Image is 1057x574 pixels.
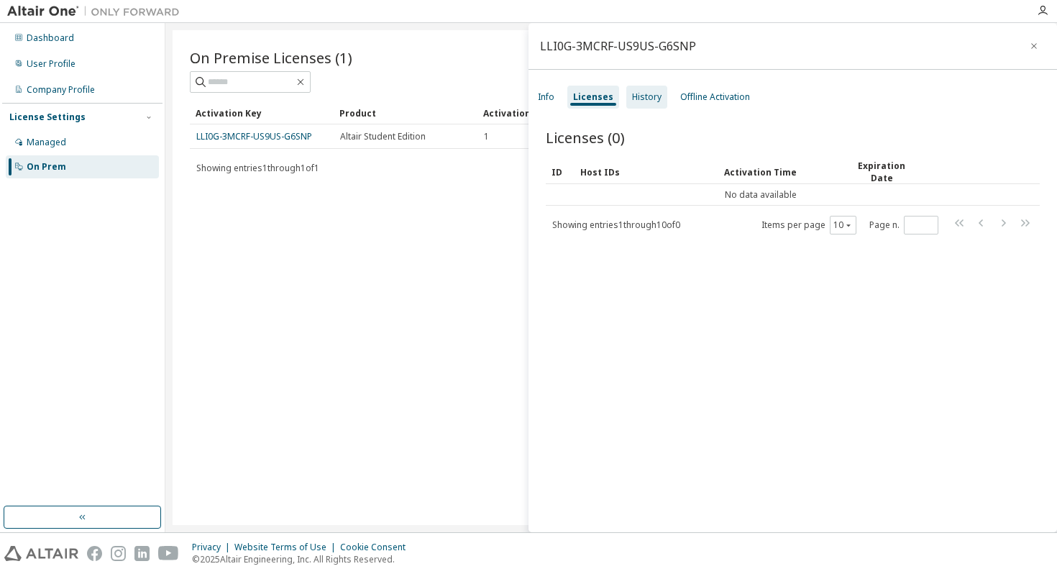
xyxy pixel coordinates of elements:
[340,542,414,553] div: Cookie Consent
[869,216,938,234] span: Page n.
[27,32,74,44] div: Dashboard
[9,111,86,123] div: License Settings
[632,91,662,103] div: History
[340,131,426,142] span: Altair Student Edition
[540,40,696,52] div: LLI0G-3MCRF-US9US-G6SNP
[134,546,150,561] img: linkedin.svg
[552,219,680,231] span: Showing entries 1 through 10 of 0
[7,4,187,19] img: Altair One
[833,219,853,231] button: 10
[111,546,126,561] img: instagram.svg
[27,137,66,148] div: Managed
[580,160,713,183] div: Host IDs
[27,84,95,96] div: Company Profile
[87,546,102,561] img: facebook.svg
[192,553,414,565] p: © 2025 Altair Engineering, Inc. All Rights Reserved.
[196,162,319,174] span: Showing entries 1 through 1 of 1
[234,542,340,553] div: Website Terms of Use
[190,47,352,68] span: On Premise Licenses (1)
[573,91,613,103] div: Licenses
[680,91,750,103] div: Offline Activation
[196,130,312,142] a: LLI0G-3MCRF-US9US-G6SNP
[484,131,489,142] span: 1
[761,216,856,234] span: Items per page
[724,160,840,183] div: Activation Time
[538,91,554,103] div: Info
[546,127,625,147] span: Licenses (0)
[4,546,78,561] img: altair_logo.svg
[158,546,179,561] img: youtube.svg
[552,160,569,183] div: ID
[27,161,66,173] div: On Prem
[851,160,912,184] div: Expiration Date
[339,101,472,124] div: Product
[27,58,75,70] div: User Profile
[196,101,328,124] div: Activation Key
[192,542,234,553] div: Privacy
[546,184,975,206] td: No data available
[483,101,616,124] div: Activation Allowed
